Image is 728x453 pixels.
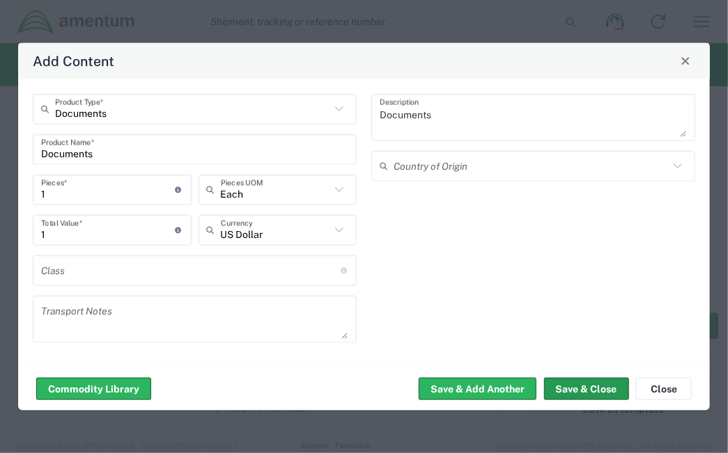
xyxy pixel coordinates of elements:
[36,378,151,400] button: Commodity Library
[33,51,114,71] h4: Add Content
[419,378,536,400] button: Save & Add Another
[544,378,629,400] button: Save & Close
[636,378,692,400] button: Close
[676,51,695,70] button: Close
